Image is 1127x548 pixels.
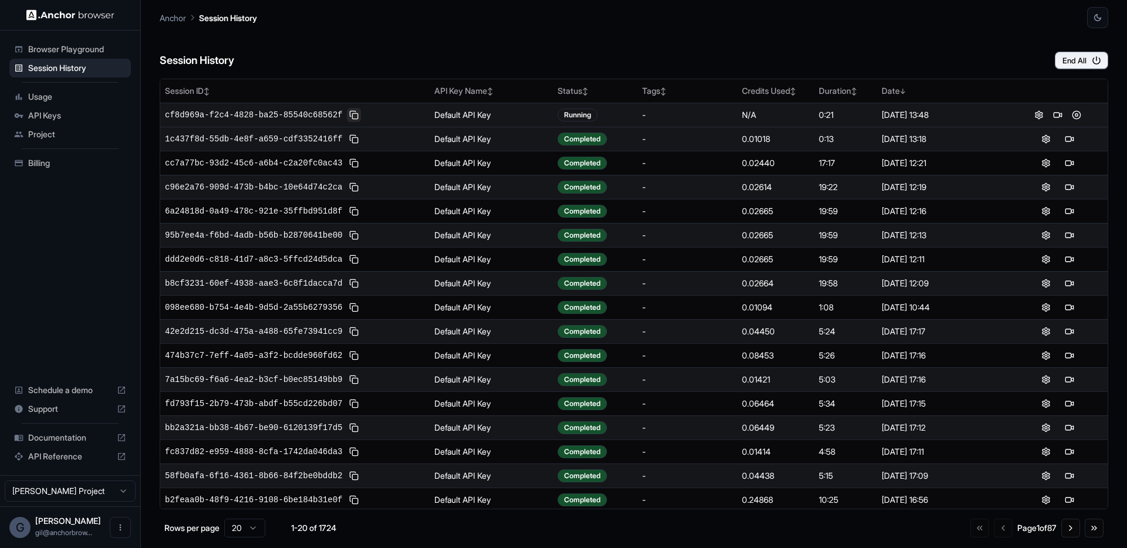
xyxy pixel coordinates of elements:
span: 7a15bc69-f6a6-4ea2-b3cf-b0ec85149bb9 [165,374,342,385]
td: Default API Key [430,367,553,391]
div: Browser Playground [9,40,131,59]
h6: Session History [160,52,234,69]
td: Default API Key [430,488,553,512]
div: - [642,494,733,506]
div: [DATE] 12:13 [882,229,1003,241]
div: Usage [9,87,131,106]
div: Completed [558,397,607,410]
div: 0.01421 [742,374,809,385]
div: [DATE] 10:44 [882,302,1003,313]
div: - [642,133,733,145]
div: Completed [558,133,607,146]
div: 17:17 [819,157,872,169]
span: Project [28,128,126,140]
td: Default API Key [430,247,553,271]
div: 0.06449 [742,422,809,434]
div: 19:22 [819,181,872,193]
div: Date [882,85,1003,97]
div: Completed [558,181,607,194]
div: 0.02664 [742,278,809,289]
span: ↕ [582,87,588,96]
div: 5:23 [819,422,872,434]
div: - [642,446,733,458]
div: 1:08 [819,302,872,313]
div: 0.01414 [742,446,809,458]
div: - [642,229,733,241]
div: 0.01018 [742,133,809,145]
div: [DATE] 17:15 [882,398,1003,410]
div: 0.02440 [742,157,809,169]
div: Running [558,109,598,121]
div: - [642,422,733,434]
td: Default API Key [430,127,553,151]
div: [DATE] 16:56 [882,494,1003,506]
div: [DATE] 17:16 [882,350,1003,361]
div: Credits Used [742,85,809,97]
div: API Key Name [434,85,548,97]
div: 0:13 [819,133,872,145]
span: ↓ [900,87,906,96]
span: Browser Playground [28,43,126,55]
button: Open menu [110,517,131,538]
div: [DATE] 12:11 [882,253,1003,265]
div: 0.04450 [742,326,809,337]
span: c96e2a76-909d-473b-b4bc-10e64d74c2ca [165,181,342,193]
div: [DATE] 17:09 [882,470,1003,482]
div: 0.01094 [742,302,809,313]
span: 58fb0afa-6f16-4361-8b66-84f2be0bddb2 [165,470,342,482]
div: 0.04438 [742,470,809,482]
span: 098ee680-b754-4e4b-9d5d-2a55b6279356 [165,302,342,313]
span: 42e2d215-dc3d-475a-a488-65fe73941cc9 [165,326,342,337]
div: 0.24868 [742,494,809,506]
td: Default API Key [430,343,553,367]
div: 10:25 [819,494,872,506]
td: Default API Key [430,295,553,319]
div: Page 1 of 87 [1017,522,1057,534]
span: bb2a321a-bb38-4b67-be90-6120139f17d5 [165,422,342,434]
span: ↕ [790,87,796,96]
td: Default API Key [430,175,553,199]
p: Session History [199,12,257,24]
div: [DATE] 17:17 [882,326,1003,337]
span: API Reference [28,451,112,462]
span: Documentation [28,432,112,444]
span: 1c437f8d-55db-4e8f-a659-cdf3352416ff [165,133,342,145]
div: [DATE] 12:21 [882,157,1003,169]
div: Completed [558,205,607,218]
div: - [642,205,733,217]
td: Default API Key [430,391,553,415]
div: Completed [558,445,607,458]
td: Default API Key [430,103,553,127]
div: Completed [558,157,607,170]
div: - [642,350,733,361]
div: 19:59 [819,205,872,217]
div: Completed [558,493,607,506]
span: 6a24818d-0a49-478c-921e-35ffbd951d8f [165,205,342,217]
td: Default API Key [430,464,553,488]
span: cc7a77bc-93d2-45c6-a6b4-c2a20fc0ac43 [165,157,342,169]
p: Anchor [160,12,186,24]
div: Billing [9,154,131,172]
span: Usage [28,91,126,103]
span: 474b37c7-7eff-4a05-a3f2-bcdde960fd62 [165,350,342,361]
div: [DATE] 13:18 [882,133,1003,145]
div: - [642,278,733,289]
div: - [642,398,733,410]
td: Default API Key [430,223,553,247]
span: Support [28,403,112,415]
div: [DATE] 13:48 [882,109,1003,121]
div: [DATE] 17:12 [882,422,1003,434]
span: b8cf3231-60ef-4938-aae3-6c8f1dacca7d [165,278,342,289]
span: 95b7ee4a-f6bd-4adb-b56b-b2870641be00 [165,229,342,241]
span: gil@anchorbrowser.io [35,528,92,537]
p: Rows per page [164,522,220,534]
div: - [642,302,733,313]
div: 19:59 [819,229,872,241]
div: 0.02665 [742,253,809,265]
img: Anchor Logo [26,9,114,21]
div: 0.02614 [742,181,809,193]
div: Completed [558,421,607,434]
div: [DATE] 12:19 [882,181,1003,193]
div: - [642,253,733,265]
div: Completed [558,277,607,290]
